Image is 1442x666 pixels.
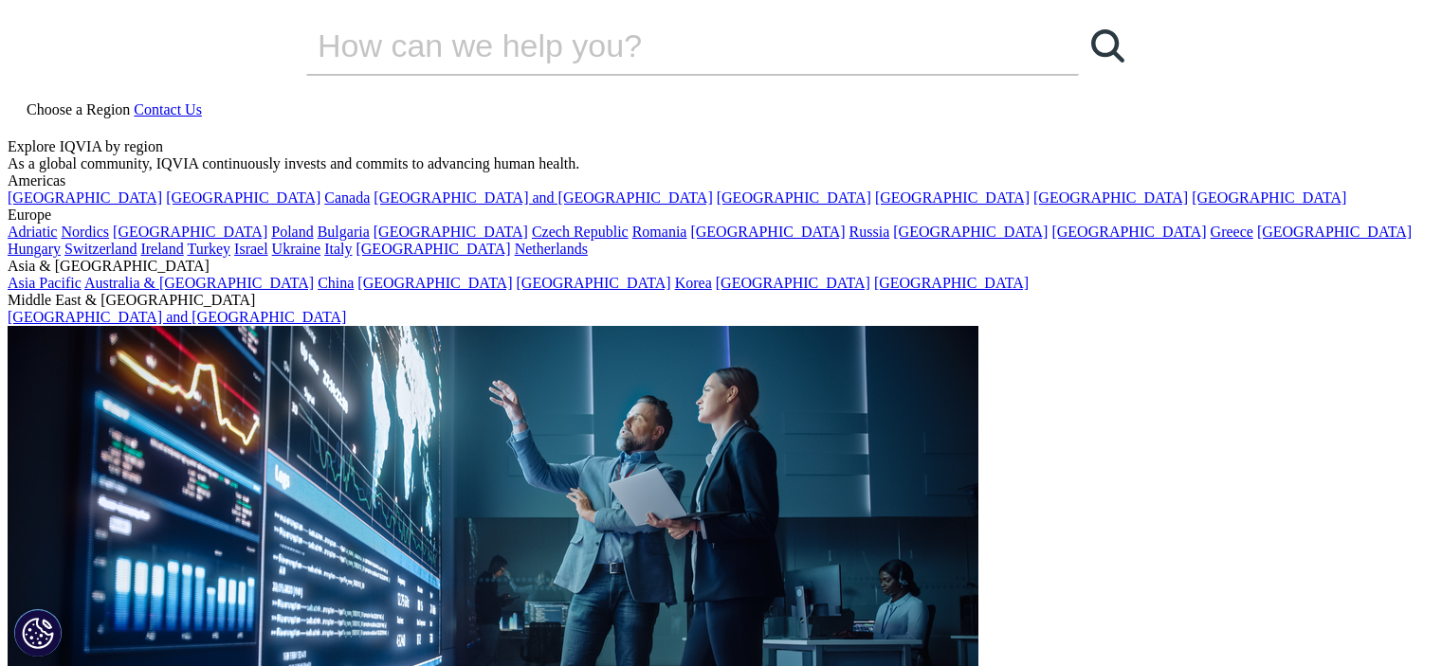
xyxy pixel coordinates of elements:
[1051,224,1206,240] a: [GEOGRAPHIC_DATA]
[8,172,1434,189] div: Americas
[271,224,313,240] a: Poland
[849,224,890,240] a: Russia
[1091,29,1124,63] svg: Search
[875,189,1030,206] a: [GEOGRAPHIC_DATA]
[517,275,671,291] a: [GEOGRAPHIC_DATA]
[374,224,528,240] a: [GEOGRAPHIC_DATA]
[64,241,137,257] a: Switzerland
[874,275,1029,291] a: [GEOGRAPHIC_DATA]
[187,241,230,257] a: Turkey
[716,275,870,291] a: [GEOGRAPHIC_DATA]
[8,224,57,240] a: Adriatic
[8,241,61,257] a: Hungary
[690,224,845,240] a: [GEOGRAPHIC_DATA]
[675,275,712,291] a: Korea
[356,241,510,257] a: [GEOGRAPHIC_DATA]
[166,189,320,206] a: [GEOGRAPHIC_DATA]
[515,241,588,257] a: Netherlands
[8,138,1434,155] div: Explore IQVIA by region
[318,224,370,240] a: Bulgaria
[14,609,62,657] button: 쿠키 설정
[84,275,314,291] a: Australia & [GEOGRAPHIC_DATA]
[134,101,202,117] a: Contact Us
[1211,224,1253,240] a: Greece
[8,309,346,325] a: [GEOGRAPHIC_DATA] and [GEOGRAPHIC_DATA]
[113,224,267,240] a: [GEOGRAPHIC_DATA]
[532,224,629,240] a: Czech Republic
[234,241,268,257] a: Israel
[1257,224,1412,240] a: [GEOGRAPHIC_DATA]
[632,224,687,240] a: Romania
[1192,189,1346,206] a: [GEOGRAPHIC_DATA]
[272,241,321,257] a: Ukraine
[61,224,109,240] a: Nordics
[893,224,1048,240] a: [GEOGRAPHIC_DATA]
[8,292,1434,309] div: Middle East & [GEOGRAPHIC_DATA]
[318,275,354,291] a: China
[8,275,82,291] a: Asia Pacific
[374,189,712,206] a: [GEOGRAPHIC_DATA] and [GEOGRAPHIC_DATA]
[324,189,370,206] a: Canada
[8,207,1434,224] div: Europe
[306,17,1025,74] input: Search
[140,241,183,257] a: Ireland
[324,241,352,257] a: Italy
[27,101,130,117] span: Choose a Region
[357,275,512,291] a: [GEOGRAPHIC_DATA]
[717,189,871,206] a: [GEOGRAPHIC_DATA]
[8,189,162,206] a: [GEOGRAPHIC_DATA]
[8,258,1434,275] div: Asia & [GEOGRAPHIC_DATA]
[1033,189,1188,206] a: [GEOGRAPHIC_DATA]
[1079,17,1136,74] a: Search
[8,155,1434,172] div: As a global community, IQVIA continuously invests and commits to advancing human health.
